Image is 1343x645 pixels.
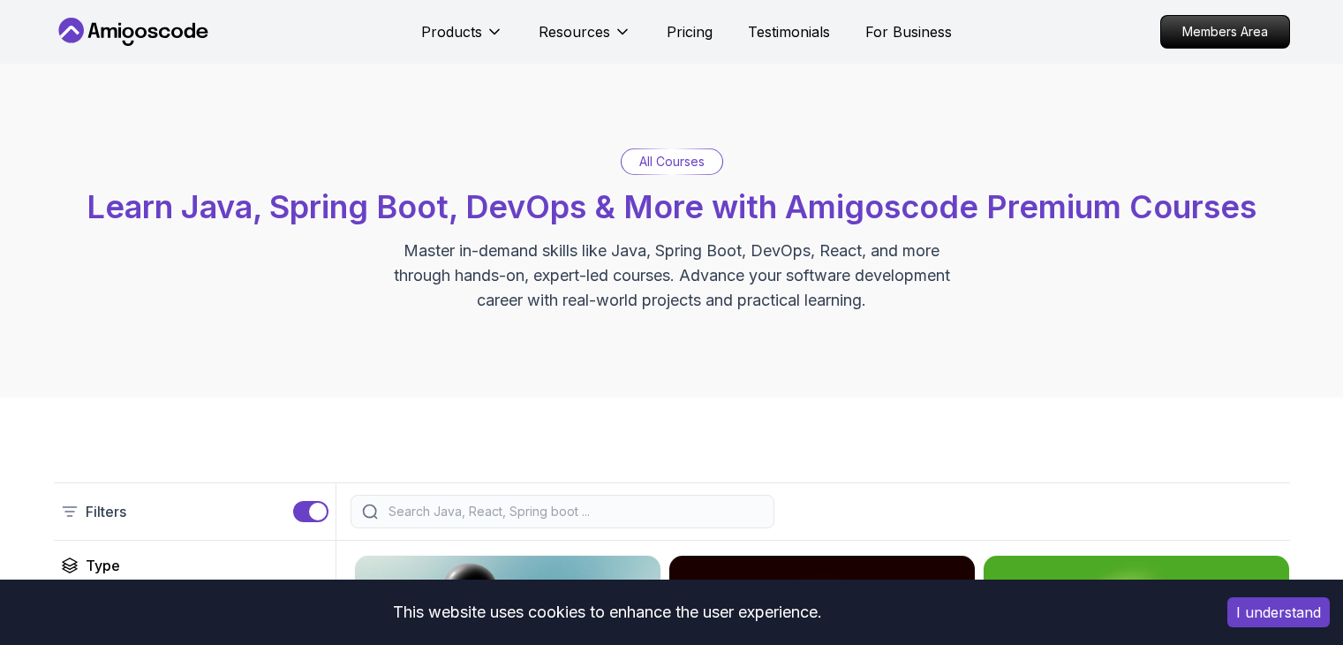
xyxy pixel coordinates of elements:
p: Master in-demand skills like Java, Spring Boot, DevOps, React, and more through hands-on, expert-... [375,239,969,313]
span: Learn Java, Spring Boot, DevOps & More with Amigoscode Premium Courses [87,187,1256,226]
p: All Courses [639,153,705,171]
a: Pricing [667,21,713,42]
h2: Type [86,555,120,576]
div: This website uses cookies to enhance the user experience. [13,593,1201,632]
button: Resources [539,21,631,57]
p: Members Area [1161,16,1289,48]
p: Resources [539,21,610,42]
button: Accept cookies [1227,597,1330,627]
p: Filters [86,501,126,522]
a: Testimonials [748,21,830,42]
input: Search Java, React, Spring boot ... [385,503,763,520]
button: Products [421,21,503,57]
a: For Business [865,21,952,42]
p: Products [421,21,482,42]
a: Members Area [1160,15,1290,49]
